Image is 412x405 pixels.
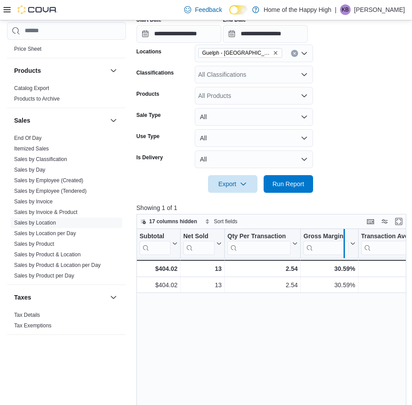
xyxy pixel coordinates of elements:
label: Is Delivery [136,154,163,161]
button: Gross Margin [303,232,355,255]
input: Press the down key to open a popover containing a calendar. [223,25,308,43]
button: Subtotal [140,232,178,255]
div: Subtotal [140,232,170,255]
a: Sales by Employee (Tendered) [14,188,87,194]
h3: Sales [14,116,30,125]
span: Feedback [195,5,222,14]
span: Run Report [272,180,304,188]
button: Sales [14,116,106,125]
a: Feedback [181,1,225,19]
div: Products [7,83,126,108]
span: Sales by Product & Location [14,251,81,258]
div: 2.54 [227,280,298,290]
div: 13 [183,280,222,290]
div: Gross Margin [303,232,348,240]
span: Sales by Day [14,166,45,173]
button: Open list of options [301,71,308,78]
button: All [195,108,313,126]
span: 17 columns hidden [149,218,197,225]
a: Tax Details [14,312,40,318]
button: Open list of options [301,92,308,99]
button: Open list of options [301,50,308,57]
a: Sales by Day [14,167,45,173]
a: Sales by Product & Location [14,251,81,258]
label: Use Type [136,133,159,140]
button: Taxes [108,292,119,303]
button: Display options [379,216,390,227]
span: Sales by Location [14,219,56,226]
button: 17 columns hidden [137,216,201,227]
a: Itemized Sales [14,146,49,152]
div: Subtotal [140,232,170,240]
button: Clear input [291,50,298,57]
span: Sales by Invoice [14,198,53,205]
a: Sales by Location per Day [14,230,76,236]
button: Taxes [14,293,106,302]
div: $404.02 [140,280,178,290]
button: Sort fields [201,216,241,227]
a: Sales by Classification [14,156,67,162]
button: Enter fullscreen [393,216,404,227]
div: Net Sold [183,232,215,255]
h3: Products [14,66,41,75]
a: Sales by Product per Day [14,273,74,279]
button: Remove Guelph - Stone Square Centre - Fire & Flower from selection in this group [273,50,278,56]
span: Itemized Sales [14,145,49,152]
button: All [195,150,313,168]
span: Sales by Location per Day [14,230,76,237]
button: Run Report [264,175,313,193]
span: Sort fields [214,218,237,225]
input: Press the down key to open a popover containing a calendar. [136,25,221,43]
button: Export [208,175,257,193]
button: Products [108,65,119,76]
span: Export [213,175,252,193]
button: All [195,129,313,147]
div: 30.59% [303,263,355,274]
div: Qty Per Transaction [227,232,291,255]
div: Taxes [7,310,126,334]
label: Products [136,90,159,97]
a: Sales by Location [14,220,56,226]
p: | [335,4,336,15]
label: Locations [136,48,162,55]
div: Qty Per Transaction [227,232,291,240]
span: Sales by Product [14,240,54,247]
label: Sale Type [136,112,161,119]
span: Sales by Employee (Tendered) [14,187,87,195]
h3: Taxes [14,293,31,302]
div: Pricing [7,44,126,58]
span: Catalog Export [14,85,49,92]
div: Sales [7,133,126,285]
img: Cova [18,5,57,14]
a: Catalog Export [14,85,49,91]
a: Sales by Product & Location per Day [14,262,101,268]
span: End Of Day [14,135,42,142]
a: Sales by Invoice & Product [14,209,77,215]
p: Home of the Happy High [264,4,331,15]
a: Sales by Employee (Created) [14,177,83,184]
span: Sales by Product per Day [14,272,74,279]
button: Net Sold [183,232,222,255]
div: 2.54 [227,263,298,274]
div: Kaitlin Bandy [340,4,351,15]
div: $404.02 [139,263,178,274]
button: Products [14,66,106,75]
span: Tax Details [14,311,40,319]
a: End Of Day [14,135,42,141]
span: KB [342,4,349,15]
span: Guelph - [GEOGRAPHIC_DATA] - Fire & Flower [202,49,271,57]
a: Tax Exemptions [14,322,52,329]
p: Showing 1 of 1 [136,203,409,212]
button: Sales [108,115,119,126]
div: 13 [183,263,222,274]
span: Price Sheet [14,45,42,52]
button: Qty Per Transaction [227,232,298,255]
p: [PERSON_NAME] [354,4,405,15]
div: Gross Margin [303,232,348,255]
input: Dark Mode [229,5,248,15]
button: Keyboard shortcuts [365,216,376,227]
